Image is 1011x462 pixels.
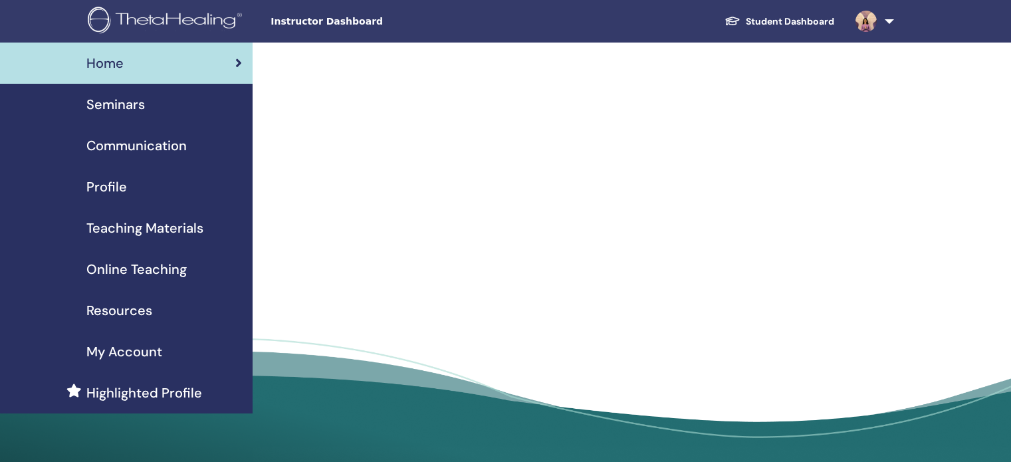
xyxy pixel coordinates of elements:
span: Online Teaching [86,259,187,279]
span: Home [86,53,124,73]
a: Student Dashboard [714,9,845,34]
span: Seminars [86,94,145,114]
span: Teaching Materials [86,218,203,238]
img: graduation-cap-white.svg [725,15,740,27]
span: Profile [86,177,127,197]
img: default.jpg [855,11,877,32]
span: Resources [86,300,152,320]
span: Instructor Dashboard [271,15,470,29]
span: Highlighted Profile [86,383,202,403]
span: Communication [86,136,187,156]
img: logo.png [88,7,247,37]
span: My Account [86,342,162,362]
